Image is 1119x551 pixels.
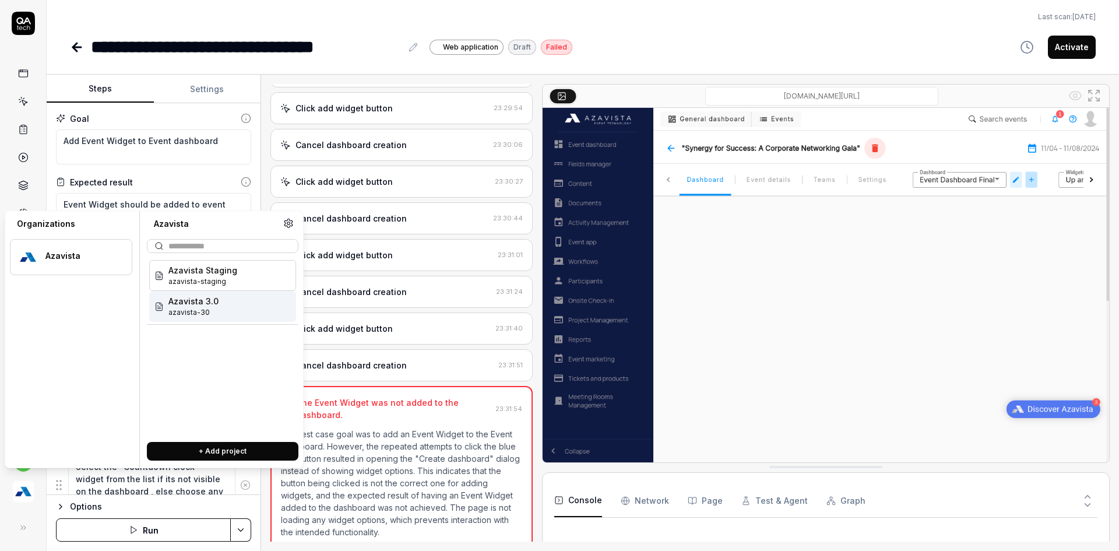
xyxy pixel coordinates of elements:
[295,249,393,261] div: Click add widget button
[147,442,298,461] button: + Add project
[296,396,491,421] div: The Event Widget was not added to the dashboard.
[10,218,132,230] div: Organizations
[498,361,523,369] time: 23:31:51
[283,218,294,232] a: Organization settings
[1085,86,1103,105] button: Open in full screen
[495,405,522,413] time: 23:31:54
[543,108,1109,462] img: Screenshot
[168,307,219,318] span: Project ID: N4DP
[688,485,723,517] button: Page
[295,139,407,151] div: Cancel dashboard creation
[1072,12,1096,21] time: [DATE]
[56,518,231,542] button: Run
[498,251,523,259] time: 23:31:01
[826,485,865,517] button: Graph
[154,75,261,103] button: Settings
[1066,86,1085,105] button: Show all interative elements
[168,276,237,287] span: Project ID: R1YR
[147,218,283,230] div: Azavista
[741,485,808,517] button: Test & Agent
[1013,36,1041,59] button: View version history
[541,40,572,55] div: Failed
[168,264,237,276] span: Azavista Staging
[494,104,523,112] time: 23:29:54
[147,258,298,433] div: Suggestions
[1038,12,1096,22] button: Last scan:[DATE]
[430,39,504,55] a: Web application
[295,322,393,335] div: Click add widget button
[495,177,523,185] time: 23:30:27
[17,247,38,268] img: Azavista Logo
[168,295,219,307] span: Azavista 3.0
[493,214,523,222] time: 23:30:44
[495,324,523,332] time: 23:31:40
[508,40,536,55] div: Draft
[443,42,498,52] span: Web application
[295,286,407,298] div: Cancel dashboard creation
[13,481,34,502] img: Azavista Logo
[56,455,251,515] div: Suggestions
[295,359,407,371] div: Cancel dashboard creation
[621,485,669,517] button: Network
[281,428,522,538] p: The test case goal was to add an Event Widget to the Event dashboard. However, the repeated attem...
[70,176,133,188] div: Expected result
[47,75,154,103] button: Steps
[295,212,407,224] div: Cancel dashboard creation
[554,485,602,517] button: Console
[1038,12,1096,22] span: Last scan:
[295,176,393,188] div: Click add widget button
[56,500,251,514] button: Options
[235,473,255,497] button: Remove step
[496,287,523,296] time: 23:31:24
[1048,36,1096,59] button: Activate
[493,141,523,149] time: 23:30:06
[70,500,251,514] div: Options
[295,102,393,114] div: Click add widget button
[10,239,132,275] button: Azavista LogoAzavista
[70,113,89,125] div: Goal
[45,251,117,261] div: Azavista
[5,472,41,504] button: Azavista Logo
